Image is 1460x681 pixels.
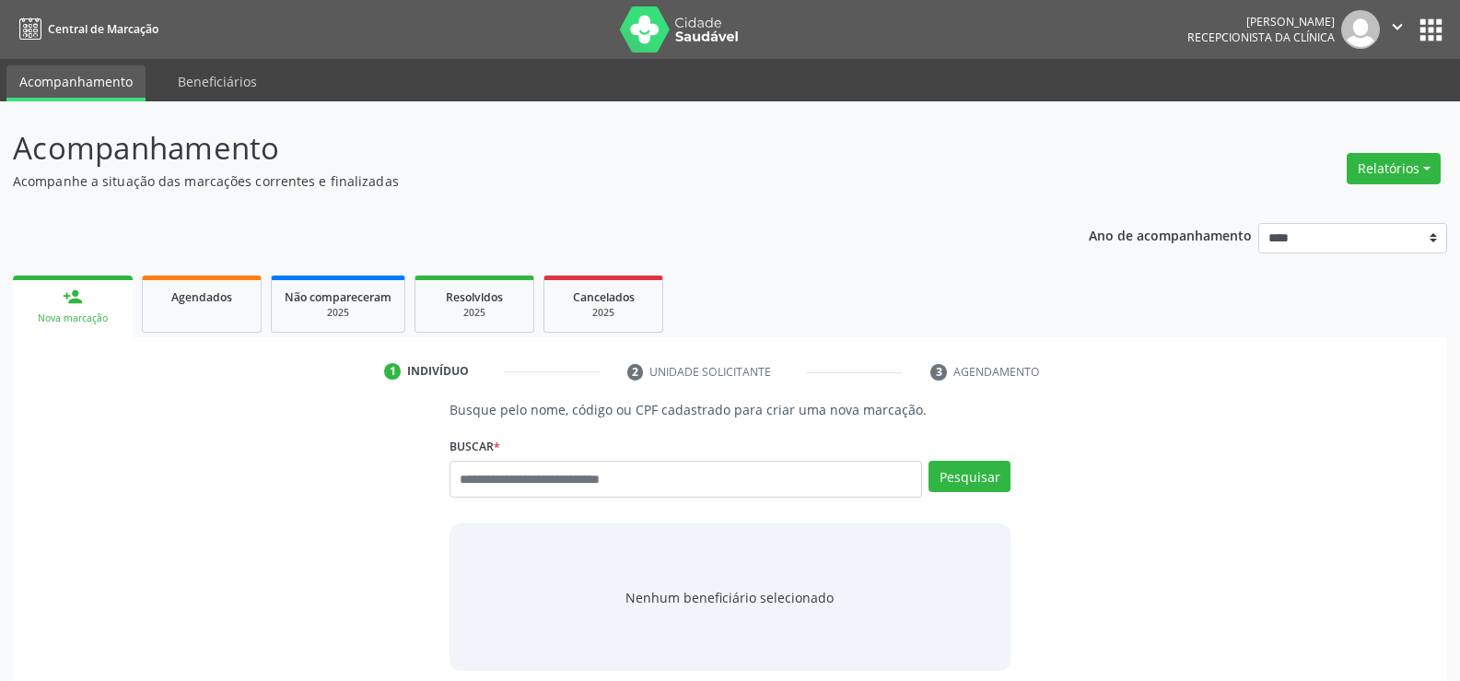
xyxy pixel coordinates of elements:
[13,171,1017,191] p: Acompanhe a situação das marcações correntes e finalizadas
[48,21,158,37] span: Central de Marcação
[450,432,500,461] label: Buscar
[446,289,503,305] span: Resolvidos
[1380,10,1415,49] button: 
[13,14,158,44] a: Central de Marcação
[929,461,1010,492] button: Pesquisar
[1187,14,1335,29] div: [PERSON_NAME]
[1089,223,1252,246] p: Ano de acompanhamento
[285,289,391,305] span: Não compareceram
[1341,10,1380,49] img: img
[165,65,270,98] a: Beneficiários
[1415,14,1447,46] button: apps
[63,287,83,307] div: person_add
[625,588,834,607] span: Nenhum beneficiário selecionado
[171,289,232,305] span: Agendados
[6,65,146,101] a: Acompanhamento
[26,311,120,325] div: Nova marcação
[428,306,520,320] div: 2025
[1187,29,1335,45] span: Recepcionista da clínica
[1387,17,1407,37] i: 
[407,363,469,380] div: Indivíduo
[450,400,1010,419] p: Busque pelo nome, código ou CPF cadastrado para criar uma nova marcação.
[384,363,401,380] div: 1
[1347,153,1441,184] button: Relatórios
[557,306,649,320] div: 2025
[573,289,635,305] span: Cancelados
[285,306,391,320] div: 2025
[13,125,1017,171] p: Acompanhamento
